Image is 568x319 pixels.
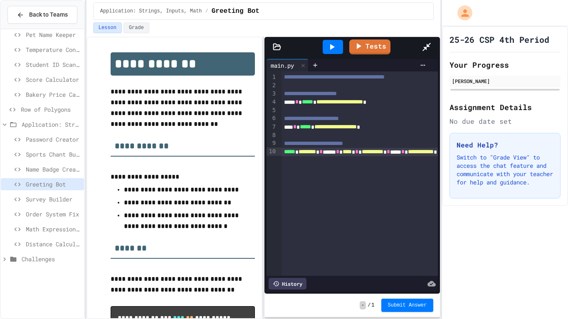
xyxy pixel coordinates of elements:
span: Password Creator [26,135,81,144]
div: 10 [267,147,277,156]
a: Tests [349,39,390,54]
span: Order System Fix [26,210,81,218]
div: 4 [267,98,277,106]
div: main.py [267,61,298,70]
span: Score Calculator [26,75,81,84]
span: Back to Teams [29,10,68,19]
span: / [205,8,208,15]
h3: Need Help? [457,140,553,150]
div: No due date set [449,116,561,126]
div: 7 [267,123,277,131]
p: Switch to "Grade View" to access the chat feature and communicate with your teacher for help and ... [457,153,553,186]
div: 5 [267,106,277,115]
h1: 25-26 CSP 4th Period [449,34,549,45]
h2: Assignment Details [449,101,561,113]
div: 2 [267,81,277,90]
button: Lesson [93,22,122,33]
span: Math Expression Debugger [26,225,81,233]
span: Pet Name Keeper [26,30,81,39]
div: main.py [267,59,309,71]
div: History [269,278,306,290]
span: Greeting Bot [26,180,81,189]
div: 6 [267,114,277,123]
h2: Your Progress [449,59,561,71]
span: Greeting Bot [212,6,259,16]
span: / [368,302,370,309]
span: Survey Builder [26,195,81,204]
span: Row of Polygons [21,105,81,114]
span: Application: Strings, Inputs, Math [22,120,81,129]
div: 3 [267,90,277,98]
div: My Account [449,3,474,22]
span: Challenges [22,255,81,263]
div: [PERSON_NAME] [452,77,558,85]
button: Submit Answer [381,299,434,312]
span: Student ID Scanner [26,60,81,69]
span: - [360,301,366,309]
span: Application: Strings, Inputs, Math [100,8,202,15]
div: 1 [267,73,277,81]
span: Distance Calculator [26,240,81,248]
div: 8 [267,131,277,140]
span: Name Badge Creator [26,165,81,174]
div: 9 [267,139,277,147]
span: Submit Answer [388,302,427,309]
span: Sports Chant Builder [26,150,81,159]
span: Bakery Price Calculator [26,90,81,99]
button: Grade [123,22,149,33]
button: Back to Teams [7,6,77,24]
span: Temperature Converter [26,45,81,54]
span: 1 [371,302,374,309]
